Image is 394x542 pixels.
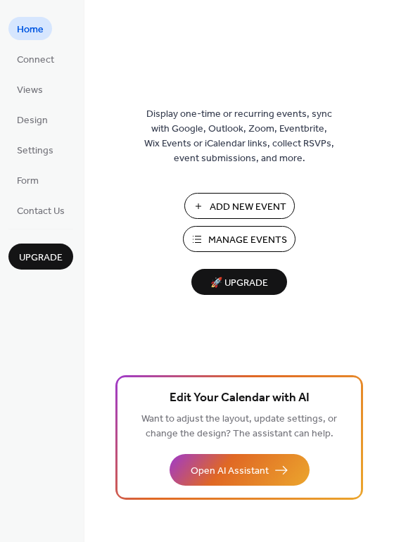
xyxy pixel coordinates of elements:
[170,454,310,486] button: Open AI Assistant
[8,138,62,161] a: Settings
[200,274,279,293] span: 🚀 Upgrade
[17,113,48,128] span: Design
[144,107,334,166] span: Display one-time or recurring events, sync with Google, Outlook, Zoom, Eventbrite, Wix Events or ...
[191,464,269,479] span: Open AI Assistant
[8,168,47,191] a: Form
[17,204,65,219] span: Contact Us
[17,53,54,68] span: Connect
[8,77,51,101] a: Views
[210,200,286,215] span: Add New Event
[184,193,295,219] button: Add New Event
[17,23,44,37] span: Home
[8,47,63,70] a: Connect
[8,17,52,40] a: Home
[8,198,73,222] a: Contact Us
[170,389,310,408] span: Edit Your Calendar with AI
[141,410,337,443] span: Want to adjust the layout, update settings, or change the design? The assistant can help.
[183,226,295,252] button: Manage Events
[8,244,73,270] button: Upgrade
[191,269,287,295] button: 🚀 Upgrade
[8,108,56,131] a: Design
[19,251,63,265] span: Upgrade
[208,233,287,248] span: Manage Events
[17,83,43,98] span: Views
[17,144,53,158] span: Settings
[17,174,39,189] span: Form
